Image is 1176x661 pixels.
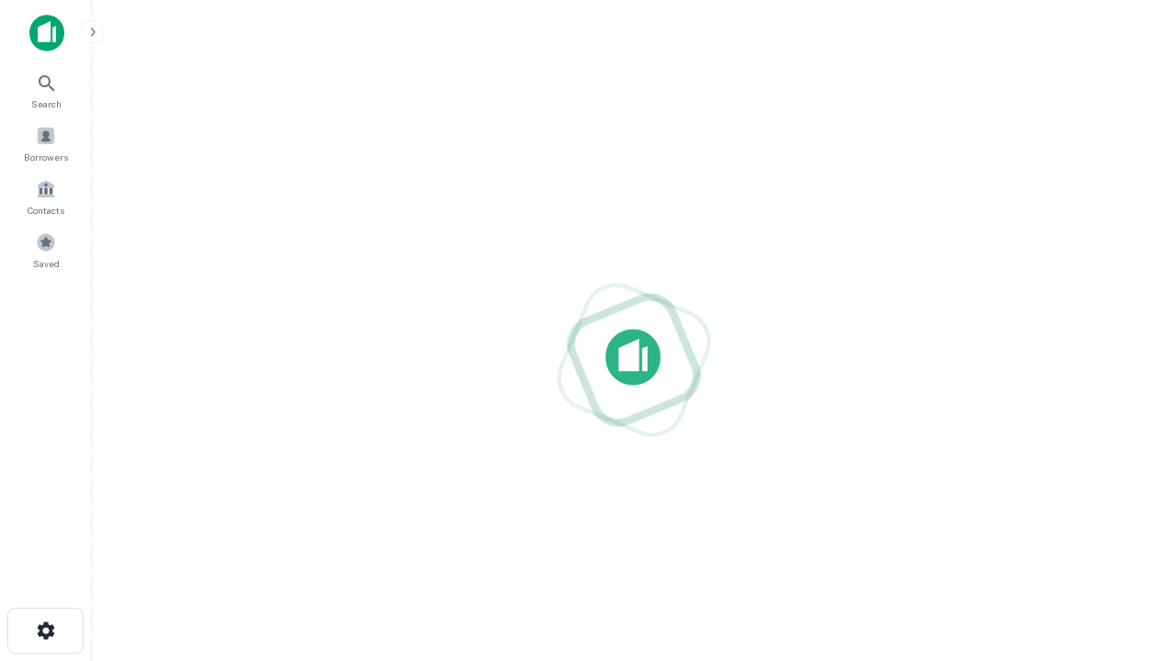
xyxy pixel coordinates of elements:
a: Contacts [6,172,86,221]
a: Borrowers [6,118,86,168]
span: Search [31,96,62,111]
span: Borrowers [24,150,68,164]
span: Contacts [28,203,64,218]
a: Search [6,65,86,115]
iframe: Chat Widget [1084,455,1176,543]
img: capitalize-icon.png [29,15,64,51]
a: Saved [6,225,86,274]
span: Saved [33,256,60,271]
